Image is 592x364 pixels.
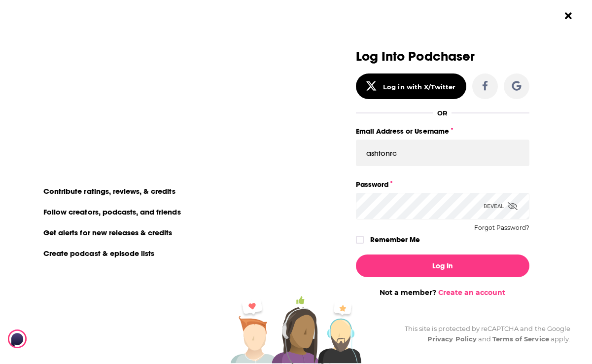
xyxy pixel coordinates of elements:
li: Follow creators, podcasts, and friends [37,205,188,218]
li: Contribute ratings, reviews, & credits [37,184,182,197]
a: Privacy Policy [427,335,477,343]
input: Email Address or Username [356,140,529,166]
button: Log in with X/Twitter [356,73,466,99]
a: create an account [85,52,182,66]
div: Reveal [484,193,518,219]
div: OR [437,109,448,117]
a: Podchaser - Follow, Share and Rate Podcasts [8,329,95,348]
div: Log in with X/Twitter [383,83,455,91]
h3: Log Into Podchaser [356,49,529,64]
div: This site is protected by reCAPTCHA and the Google and apply. [397,324,570,344]
li: On Podchaser you can: [37,167,235,177]
img: Podchaser - Follow, Share and Rate Podcasts [8,329,103,348]
a: Terms of Service [492,335,549,343]
label: Password [356,178,529,191]
div: Not a member? [356,288,529,297]
button: Log In [356,255,529,277]
li: Create podcast & episode lists [37,247,161,259]
button: Forgot Password? [474,224,529,231]
a: Create an account [438,288,505,297]
label: Remember Me [370,233,420,246]
button: Close Button [559,6,578,25]
li: Get alerts for new releases & credits [37,226,179,239]
label: Email Address or Username [356,125,529,138]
